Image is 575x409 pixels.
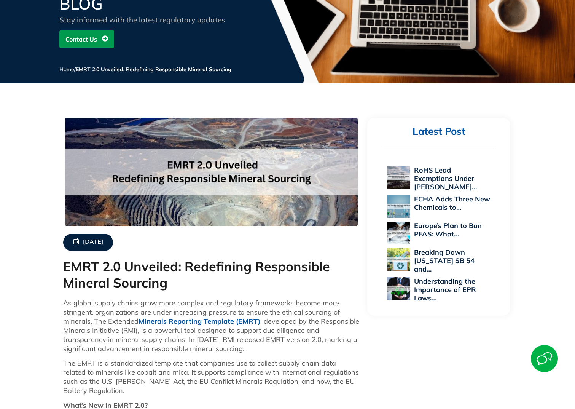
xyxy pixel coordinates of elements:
[65,118,358,226] img: EMRT 2.0 Unveiled_ Redefining Responsible Mineral Sourcing
[387,166,410,189] img: RoHS Lead Exemptions Under Annex III A Guide for 2025 to 2027
[414,166,477,191] a: RoHS Lead Exemptions Under [PERSON_NAME]…
[63,299,360,353] p: As global supply chains grow more complex and regulatory frameworks become more stringent, organi...
[139,317,260,326] a: Minerals Reporting Template (EMRT)
[414,221,482,238] a: Europe’s Plan to Ban PFAS: What…
[387,195,410,218] img: ECHA Adds Three New Chemicals to REACH Candidate List in June 2025
[65,32,97,46] span: Contact Us
[63,359,360,395] p: The EMRT is a standardized template that companies use to collect supply chain data related to mi...
[59,15,225,24] span: Stay informed with the latest regulatory updates
[414,277,476,302] a: Understanding the Importance of EPR Laws…
[63,259,360,291] h1: EMRT 2.0 Unveiled: Redefining Responsible Mineral Sourcing
[531,345,558,372] img: Start Chat
[63,234,113,251] a: [DATE]
[76,66,231,73] span: EMRT 2.0 Unveiled: Redefining Responsible Mineral Sourcing
[414,248,475,273] a: Breaking Down [US_STATE] SB 54 and…
[387,248,410,271] img: Breaking Down California SB 54 and the EPR Mandate
[414,195,490,212] a: ECHA Adds Three New Chemicals to…
[59,30,114,48] a: Contact Us
[387,222,410,244] img: Europe’s Plan to Ban PFAS: What It Means for Industry and Consumers
[387,277,410,300] img: Understanding the Importance of EPR Laws for Businesses
[382,125,496,138] h2: Latest Post
[59,66,231,73] span: /
[83,238,103,246] span: [DATE]
[59,66,74,73] a: Home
